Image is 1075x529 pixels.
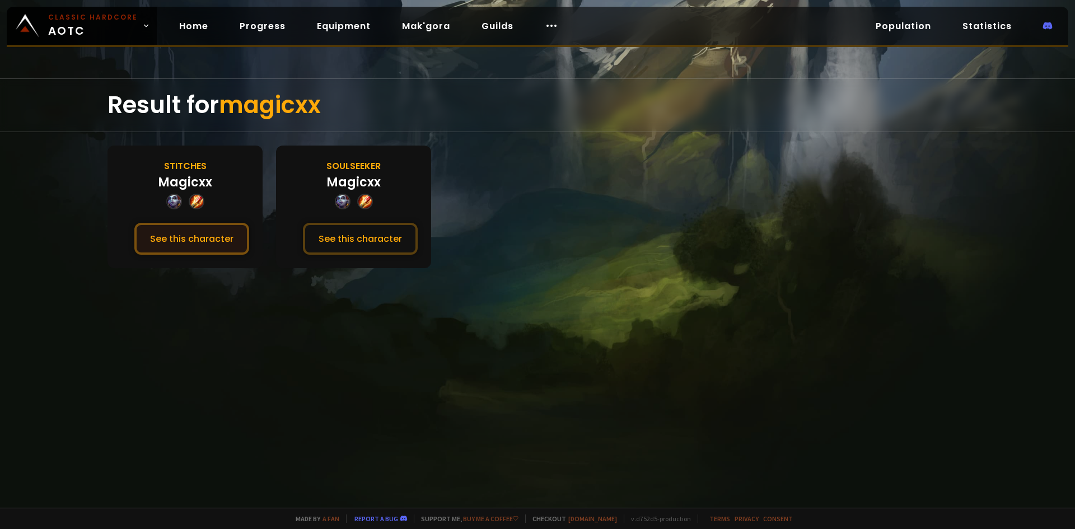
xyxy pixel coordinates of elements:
a: Privacy [735,514,759,523]
a: a fan [322,514,339,523]
div: Magicxx [326,173,381,191]
a: Progress [231,15,295,38]
a: Guilds [473,15,522,38]
a: Population [867,15,940,38]
span: AOTC [48,12,138,39]
span: Made by [289,514,339,523]
a: Terms [709,514,730,523]
a: Mak'gora [393,15,459,38]
a: [DOMAIN_NAME] [568,514,617,523]
span: magicxx [219,88,321,121]
a: Home [170,15,217,38]
div: Soulseeker [326,159,381,173]
span: Checkout [525,514,617,523]
span: Support me, [414,514,518,523]
a: Consent [763,514,793,523]
a: Report a bug [354,514,398,523]
div: Result for [107,79,968,132]
a: Equipment [308,15,380,38]
div: Stitches [164,159,207,173]
small: Classic Hardcore [48,12,138,22]
div: Magicxx [158,173,212,191]
a: Classic HardcoreAOTC [7,7,157,45]
a: Statistics [954,15,1021,38]
a: Buy me a coffee [463,514,518,523]
span: v. d752d5 - production [624,514,691,523]
button: See this character [303,223,418,255]
button: See this character [134,223,249,255]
